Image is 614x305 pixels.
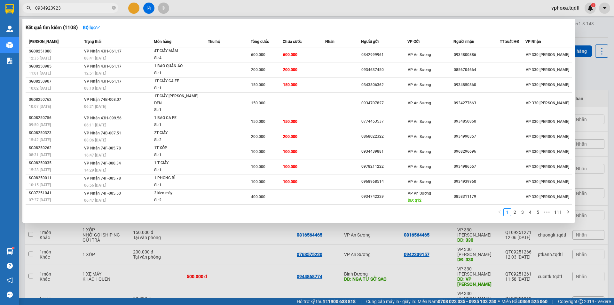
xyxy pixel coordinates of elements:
[251,165,265,169] span: 100.000
[283,180,297,184] span: 100.000
[454,82,500,88] div: 0934850860
[154,78,202,85] div: 1T GIẤY CA FE
[29,175,82,181] div: SG08250011
[503,208,511,216] li: 1
[496,208,503,216] button: left
[251,119,265,124] span: 150.000
[526,119,569,124] span: VP 330 [PERSON_NAME]
[526,134,569,139] span: VP 330 [PERSON_NAME]
[29,190,82,197] div: SG07251041
[361,163,407,170] div: 0978211222
[408,101,431,105] span: VP An Sương
[408,165,431,169] span: VP An Sương
[7,263,13,269] span: question-circle
[361,133,407,140] div: 0868022322
[251,149,265,154] span: 100.000
[504,209,511,216] a: 1
[283,68,297,72] span: 200.000
[29,104,51,109] span: 10:07 [DATE]
[29,39,59,44] span: [PERSON_NAME]
[12,247,14,249] sup: 1
[154,122,202,129] div: SL: 1
[29,78,82,85] div: SG08250907
[29,160,82,166] div: SG08250035
[500,39,519,44] span: TT xuất HĐ
[154,63,202,70] div: 1 BAO QUẦN ÁO
[526,52,569,57] span: VP 330 [PERSON_NAME]
[84,168,106,173] span: 14:29 [DATE]
[29,168,51,172] span: 15:28 [DATE]
[84,161,121,165] span: VP Nhận 74F-000.34
[283,39,302,44] span: Chưa cước
[84,71,106,76] span: 12:51 [DATE]
[5,4,14,14] img: logo-vxr
[29,86,51,91] span: 10:02 [DATE]
[496,208,503,216] li: Previous Page
[361,52,407,58] div: 0342999961
[552,208,564,216] li: 111
[566,210,570,214] span: right
[283,83,297,87] span: 150.000
[154,85,202,92] div: SL: 1
[7,292,13,298] span: message
[29,138,51,142] span: 15:42 [DATE]
[251,68,265,72] span: 200.000
[154,55,202,62] div: SL: 4
[408,52,431,57] span: VP An Sương
[552,209,564,216] a: 111
[154,190,202,197] div: 2 kien máy
[361,118,407,125] div: 0774453537
[154,115,202,122] div: 1 BAO CA FE
[154,182,202,189] div: SL: 1
[526,180,569,184] span: VP 330 [PERSON_NAME]
[454,133,500,140] div: 0934990357
[526,165,569,169] span: VP 330 [PERSON_NAME]
[251,180,265,184] span: 100.000
[519,208,526,216] li: 3
[154,70,202,77] div: SL: 1
[29,48,82,55] div: SG08251080
[83,25,100,30] strong: Bộ lọc
[96,25,100,30] span: down
[408,68,431,72] span: VP An Sương
[283,149,297,154] span: 100.000
[361,193,407,200] div: 0934742329
[534,208,542,216] li: 5
[84,104,106,109] span: 06:21 [DATE]
[84,146,121,150] span: VP Nhận 74F-005.78
[29,71,51,76] span: 11:01 [DATE]
[29,96,82,103] div: SG08250762
[453,39,474,44] span: Người nhận
[84,79,122,84] span: VP Nhận 43H-061.17
[6,248,13,255] img: warehouse-icon
[361,148,407,155] div: 0934439881
[29,130,82,136] div: SG08250323
[84,198,106,203] span: 06:47 [DATE]
[511,208,519,216] li: 2
[283,134,297,139] span: 200.000
[154,160,202,167] div: 1 T GIẤY
[526,101,569,105] span: VP 330 [PERSON_NAME]
[84,64,122,68] span: VP Nhận 43H-061.17
[29,183,51,187] span: 10:15 [DATE]
[542,208,552,216] li: Next 5 Pages
[325,39,335,44] span: Nhãn
[408,119,431,124] span: VP An Sương
[251,195,265,199] span: 400.000
[84,153,106,157] span: 16:47 [DATE]
[408,198,422,203] span: DĐ: q12
[283,119,297,124] span: 150.000
[7,277,13,283] span: notification
[526,149,569,154] span: VP 330 [PERSON_NAME]
[251,134,265,139] span: 200.000
[6,58,13,64] img: solution-icon
[84,191,121,196] span: VP Nhận 74F-005.50
[84,39,101,44] span: Trạng thái
[84,56,106,60] span: 08:41 [DATE]
[251,83,265,87] span: 150.000
[454,193,500,200] div: 0858311179
[29,123,51,127] span: 09:50 [DATE]
[84,86,106,91] span: 08:10 [DATE]
[454,52,500,58] div: 0934800886
[564,208,572,216] button: right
